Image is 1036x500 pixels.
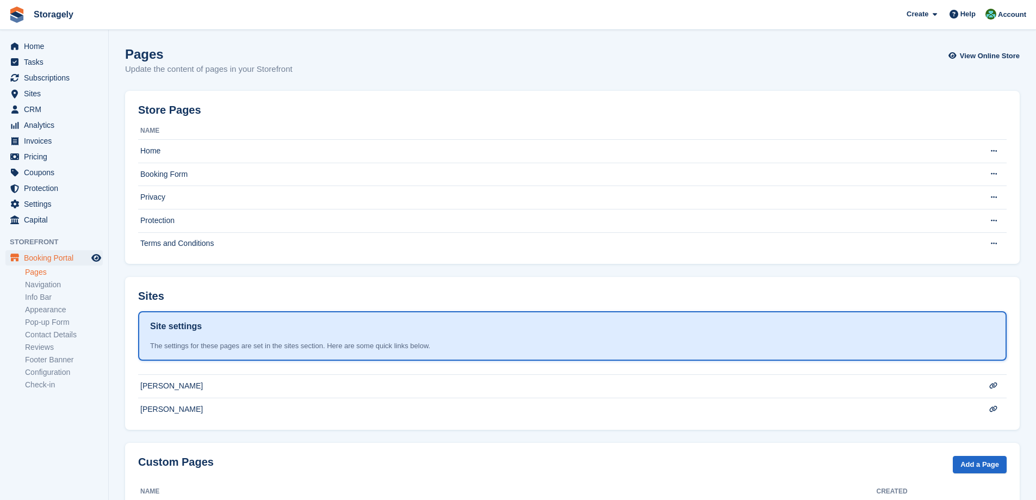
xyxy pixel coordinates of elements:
[5,86,103,101] a: menu
[951,47,1020,65] a: View Online Store
[25,280,103,290] a: Navigation
[25,317,103,328] a: Pop-up Form
[5,196,103,212] a: menu
[24,39,89,54] span: Home
[24,196,89,212] span: Settings
[138,186,963,209] td: Privacy
[25,342,103,353] a: Reviews
[138,375,963,398] td: [PERSON_NAME]
[960,51,1020,61] span: View Online Store
[5,118,103,133] a: menu
[138,163,963,186] td: Booking Form
[24,165,89,180] span: Coupons
[25,267,103,277] a: Pages
[125,47,293,61] h1: Pages
[5,165,103,180] a: menu
[90,251,103,264] a: Preview store
[138,456,214,468] h2: Custom Pages
[5,181,103,196] a: menu
[25,380,103,390] a: Check-in
[25,330,103,340] a: Contact Details
[138,122,963,140] th: Name
[998,9,1026,20] span: Account
[138,290,164,303] h2: Sites
[138,104,201,116] h2: Store Pages
[25,292,103,303] a: Info Bar
[24,54,89,70] span: Tasks
[24,86,89,101] span: Sites
[985,9,996,20] img: Notifications
[138,209,963,232] td: Protection
[138,232,963,255] td: Terms and Conditions
[5,70,103,85] a: menu
[24,118,89,133] span: Analytics
[5,39,103,54] a: menu
[29,5,78,23] a: Storagely
[24,149,89,164] span: Pricing
[24,181,89,196] span: Protection
[24,70,89,85] span: Subscriptions
[24,133,89,149] span: Invoices
[5,54,103,70] a: menu
[138,398,963,421] td: [PERSON_NAME]
[9,7,25,23] img: stora-icon-8386f47178a22dfd0bd8f6a31ec36ba5ce8667c1dd55bd0f319d3a0aa187defe.svg
[960,9,976,20] span: Help
[5,250,103,266] a: menu
[25,367,103,378] a: Configuration
[138,140,963,163] td: Home
[5,133,103,149] a: menu
[150,320,202,333] h1: Site settings
[24,250,89,266] span: Booking Portal
[24,212,89,227] span: Capital
[953,456,1007,474] a: Add a Page
[24,102,89,117] span: CRM
[25,305,103,315] a: Appearance
[125,63,293,76] p: Update the content of pages in your Storefront
[150,341,995,351] div: The settings for these pages are set in the sites section. Here are some quick links below.
[907,9,928,20] span: Create
[5,102,103,117] a: menu
[25,355,103,365] a: Footer Banner
[5,149,103,164] a: menu
[10,237,108,248] span: Storefront
[5,212,103,227] a: menu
